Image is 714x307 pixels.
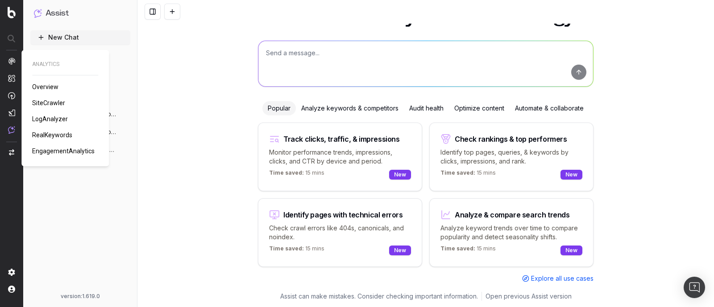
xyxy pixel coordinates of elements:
a: How to use Assist [30,48,130,62]
img: Analytics [8,57,15,65]
div: Check rankings & top performers [455,135,567,143]
img: Switch project [9,149,14,156]
div: Analyze & compare search trends [455,211,570,218]
img: Assist [8,126,15,134]
div: Audit health [404,101,449,115]
div: Analyze keywords & competitors [296,101,404,115]
div: version: 1.619.0 [34,293,127,300]
button: New Chat [30,30,130,45]
span: LogAnalyzer [32,115,68,123]
p: 15 mins [440,245,496,256]
div: Optimize content [449,101,510,115]
div: New [389,246,411,255]
p: 15 mins [269,169,324,180]
a: RealKeywords [32,131,76,139]
a: LogAnalyzer [32,115,71,123]
p: Identify top pages, queries, & keywords by clicks, impressions, and rank. [440,148,582,166]
p: 15 mins [269,245,324,256]
div: Identify pages with technical errors [283,211,403,218]
span: ANALYTICS [32,61,98,68]
div: New [389,170,411,180]
p: Monitor performance trends, impressions, clicks, and CTR by device and period. [269,148,411,166]
span: RealKeywords [32,131,72,139]
div: New [560,170,582,180]
a: Overview [32,82,62,91]
button: Assist [34,7,127,20]
a: EngagementAnalytics [32,147,98,156]
p: Check crawl errors like 404s, canonicals, and noindex. [269,224,411,242]
div: Automate & collaborate [510,101,589,115]
img: My account [8,286,15,293]
span: Explore all use cases [531,274,594,283]
img: Botify logo [8,7,16,18]
span: Time saved: [440,245,475,252]
a: Explore all use cases [522,274,594,283]
span: Time saved: [269,245,304,252]
p: Analyze keyword trends over time to compare popularity and detect seasonality shifts. [440,224,582,242]
img: Activation [8,92,15,99]
p: Assist can make mistakes. Consider checking important information. [280,292,478,301]
img: Assist [34,9,42,17]
span: SiteCrawler [32,99,65,106]
div: Popular [262,101,296,115]
img: Studio [8,109,15,116]
img: Setting [8,269,15,276]
span: Time saved: [269,169,304,176]
p: 15 mins [440,169,496,180]
a: Open previous Assist version [486,292,572,301]
span: Time saved: [440,169,475,176]
div: Track clicks, traffic, & impressions [283,135,400,143]
span: Overview [32,83,58,90]
span: EngagementAnalytics [32,147,95,155]
h1: Assist [46,7,69,20]
img: Intelligence [8,74,15,82]
a: SiteCrawler [32,98,69,107]
div: Open Intercom Messenger [684,277,705,298]
div: New [560,246,582,255]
